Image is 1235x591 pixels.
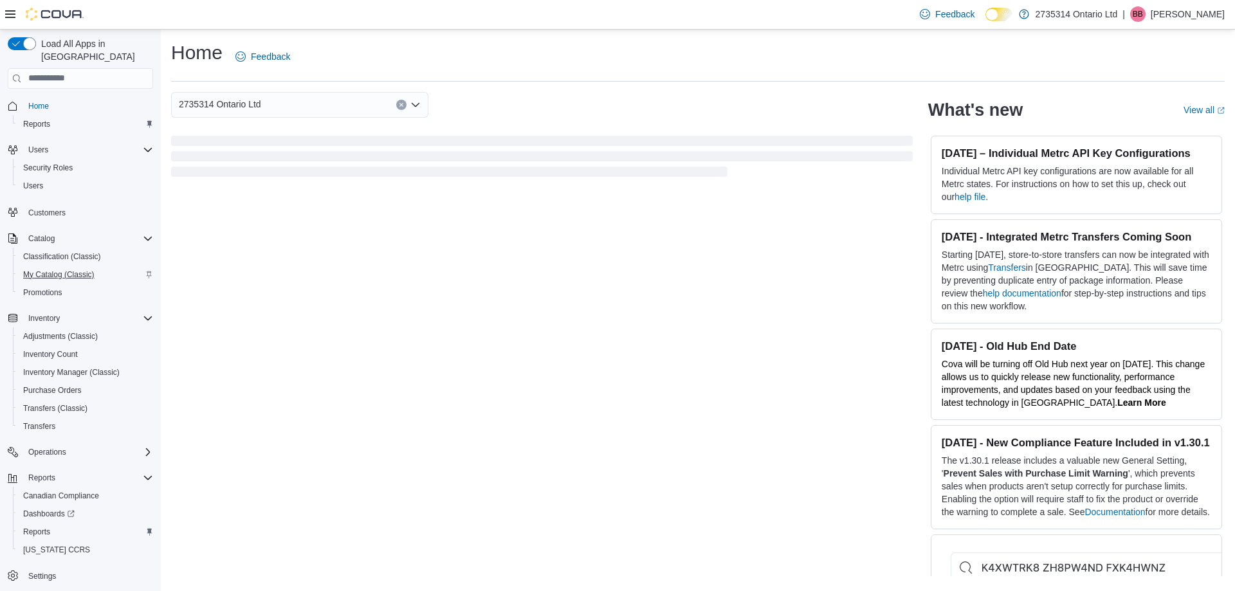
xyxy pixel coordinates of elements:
[23,98,54,114] a: Home
[18,383,87,398] a: Purchase Orders
[23,509,75,519] span: Dashboards
[23,444,153,460] span: Operations
[18,329,103,344] a: Adjustments (Classic)
[13,381,158,399] button: Purchase Orders
[18,542,95,558] a: [US_STATE] CCRS
[18,160,78,176] a: Security Roles
[18,488,104,504] a: Canadian Compliance
[23,470,153,486] span: Reports
[18,524,153,540] span: Reports
[251,50,290,63] span: Feedback
[28,313,60,323] span: Inventory
[13,487,158,505] button: Canadian Compliance
[942,436,1211,449] h3: [DATE] - New Compliance Feature Included in v1.30.1
[179,96,261,112] span: 2735314 Ontario Ltd
[13,177,158,195] button: Users
[23,204,153,220] span: Customers
[28,473,55,483] span: Reports
[942,340,1211,352] h3: [DATE] - Old Hub End Date
[1117,397,1166,408] a: Learn More
[23,444,71,460] button: Operations
[985,21,986,22] span: Dark Mode
[396,100,407,110] button: Clear input
[23,403,87,414] span: Transfers (Classic)
[18,267,100,282] a: My Catalog (Classic)
[13,284,158,302] button: Promotions
[13,399,158,417] button: Transfers (Classic)
[3,96,158,115] button: Home
[23,163,73,173] span: Security Roles
[942,165,1211,203] p: Individual Metrc API key configurations are now available for all Metrc states. For instructions ...
[18,506,80,522] a: Dashboards
[13,505,158,523] a: Dashboards
[955,192,985,202] a: help file
[23,181,43,191] span: Users
[18,285,153,300] span: Promotions
[28,208,66,218] span: Customers
[18,267,153,282] span: My Catalog (Classic)
[18,365,153,380] span: Inventory Manager (Classic)
[23,349,78,359] span: Inventory Count
[1084,507,1145,517] a: Documentation
[3,309,158,327] button: Inventory
[23,231,60,246] button: Catalog
[26,8,84,21] img: Cova
[18,365,125,380] a: Inventory Manager (Classic)
[3,469,158,487] button: Reports
[18,383,153,398] span: Purchase Orders
[18,249,106,264] a: Classification (Classic)
[985,8,1012,21] input: Dark Mode
[23,385,82,396] span: Purchase Orders
[18,178,153,194] span: Users
[23,527,50,537] span: Reports
[171,40,223,66] h1: Home
[13,345,158,363] button: Inventory Count
[18,249,153,264] span: Classification (Classic)
[18,542,153,558] span: Washington CCRS
[23,568,153,584] span: Settings
[18,285,68,300] a: Promotions
[28,233,55,244] span: Catalog
[23,142,53,158] button: Users
[23,470,60,486] button: Reports
[23,269,95,280] span: My Catalog (Classic)
[18,488,153,504] span: Canadian Compliance
[13,115,158,133] button: Reports
[942,248,1211,313] p: Starting [DATE], store-to-store transfers can now be integrated with Metrc using in [GEOGRAPHIC_D...
[28,571,56,581] span: Settings
[23,491,99,501] span: Canadian Compliance
[942,230,1211,243] h3: [DATE] - Integrated Metrc Transfers Coming Soon
[1184,105,1225,115] a: View allExternal link
[23,119,50,129] span: Reports
[3,230,158,248] button: Catalog
[23,545,90,555] span: [US_STATE] CCRS
[23,205,71,221] a: Customers
[23,231,153,246] span: Catalog
[1036,6,1118,22] p: 2735314 Ontario Ltd
[18,116,153,132] span: Reports
[23,367,120,377] span: Inventory Manager (Classic)
[23,311,65,326] button: Inventory
[3,443,158,461] button: Operations
[410,100,421,110] button: Open list of options
[230,44,295,69] a: Feedback
[3,203,158,221] button: Customers
[171,138,913,179] span: Loading
[13,523,158,541] button: Reports
[18,347,153,362] span: Inventory Count
[928,100,1023,120] h2: What's new
[942,454,1211,518] p: The v1.30.1 release includes a valuable new General Setting, ' ', which prevents sales when produ...
[18,347,83,362] a: Inventory Count
[13,417,158,435] button: Transfers
[988,262,1026,273] a: Transfers
[3,141,158,159] button: Users
[18,178,48,194] a: Users
[1217,107,1225,114] svg: External link
[23,568,61,584] a: Settings
[1130,6,1146,22] div: Brodie Baker
[23,98,153,114] span: Home
[13,159,158,177] button: Security Roles
[13,363,158,381] button: Inventory Manager (Classic)
[23,421,55,432] span: Transfers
